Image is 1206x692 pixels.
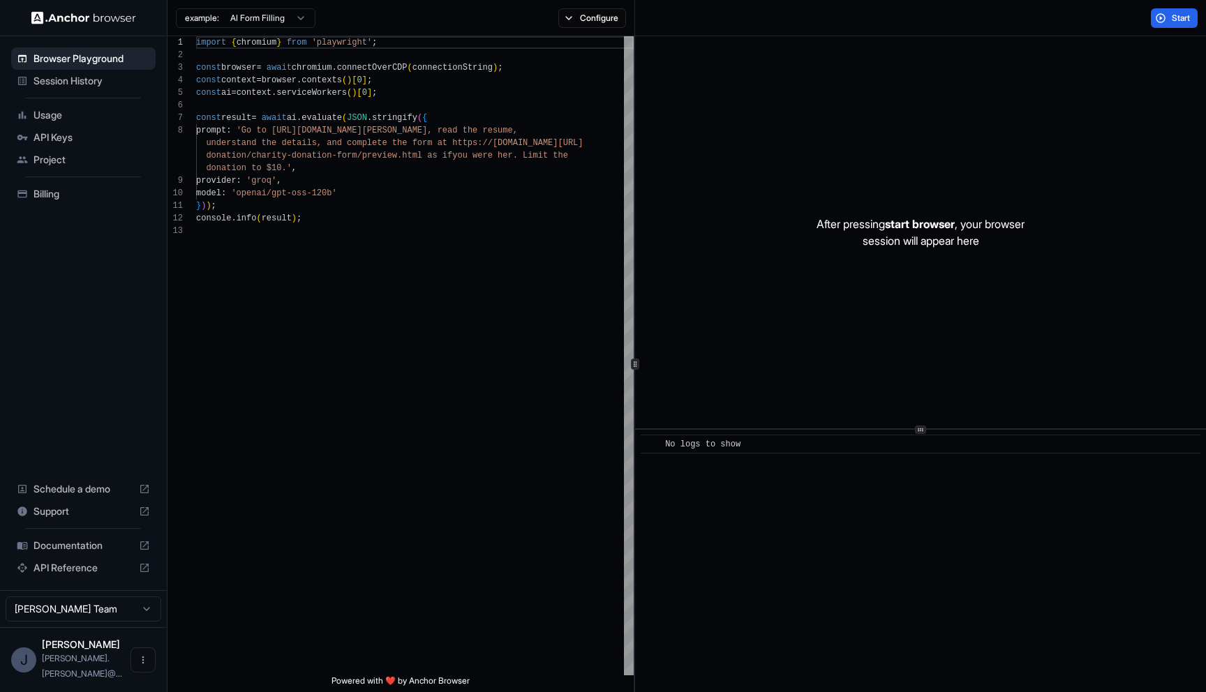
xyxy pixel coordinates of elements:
[231,38,236,47] span: {
[457,138,583,148] span: ttps://[DOMAIN_NAME][URL]
[256,213,261,223] span: (
[452,151,568,160] span: you were her. Limit the
[196,113,221,123] span: const
[292,163,297,173] span: ,
[287,113,297,123] span: ai
[357,88,362,98] span: [
[196,75,221,85] span: const
[301,113,342,123] span: evaluate
[206,151,452,160] span: donation/charity-donation-form/preview.html as if
[297,113,301,123] span: .
[246,176,276,186] span: 'groq'
[817,216,1025,249] p: After pressing , your browser session will appear here
[337,63,408,73] span: connectOverCDP
[167,200,183,212] div: 11
[185,13,219,24] span: example:
[33,482,133,496] span: Schedule a demo
[276,88,347,98] span: serviceWorkers
[347,113,367,123] span: JSON
[221,75,256,85] span: context
[231,88,236,98] span: =
[367,113,372,123] span: .
[256,75,261,85] span: =
[196,188,221,198] span: model
[167,112,183,124] div: 7
[226,126,231,135] span: :
[206,138,457,148] span: understand the details, and complete the form at h
[1151,8,1198,28] button: Start
[256,63,261,73] span: =
[33,52,150,66] span: Browser Playground
[11,557,156,579] div: API Reference
[33,74,150,88] span: Session History
[211,201,216,211] span: ;
[251,113,256,123] span: =
[297,75,301,85] span: .
[196,176,237,186] span: provider
[262,75,297,85] span: browser
[33,153,150,167] span: Project
[237,213,257,223] span: info
[33,108,150,122] span: Usage
[33,187,150,201] span: Billing
[231,188,336,198] span: 'openai/gpt-oss-120b'
[196,88,221,98] span: const
[33,539,133,552] span: Documentation
[42,653,122,679] span: john.thompson@innovid.com
[347,75,352,85] span: )
[237,38,277,47] span: chromium
[11,104,156,126] div: Usage
[221,188,226,198] span: :
[11,534,156,557] div: Documentation
[493,63,498,73] span: )
[167,187,183,200] div: 10
[196,63,221,73] span: const
[362,75,367,85] span: ]
[11,70,156,92] div: Session History
[33,561,133,575] span: API Reference
[196,213,231,223] span: console
[42,638,120,650] span: John Thompson
[297,213,301,223] span: ;
[11,500,156,522] div: Support
[372,113,417,123] span: stringify
[167,86,183,99] div: 5
[648,437,655,451] span: ​
[167,36,183,49] div: 1
[352,75,357,85] span: [
[237,88,271,98] span: context
[167,174,183,187] div: 9
[262,113,287,123] span: await
[367,75,372,85] span: ;
[237,126,447,135] span: 'Go to [URL][DOMAIN_NAME][PERSON_NAME], re
[33,504,133,518] span: Support
[167,74,183,86] div: 4
[196,126,226,135] span: prompt
[201,201,206,211] span: )
[196,201,201,211] span: }
[312,38,372,47] span: 'playwright'
[131,647,156,672] button: Open menu
[276,176,281,186] span: ,
[167,99,183,112] div: 6
[262,213,292,223] span: result
[417,113,422,123] span: (
[447,126,518,135] span: ad the resume,
[347,88,352,98] span: (
[206,163,291,173] span: donation to $10.'
[206,201,211,211] span: )
[665,439,740,449] span: No logs to show
[271,88,276,98] span: .
[342,75,347,85] span: (
[372,38,377,47] span: ;
[167,61,183,74] div: 3
[231,213,236,223] span: .
[11,647,36,672] div: J
[352,88,357,98] span: )
[372,88,377,98] span: ;
[11,149,156,171] div: Project
[362,88,367,98] span: 0
[422,113,427,123] span: {
[1172,13,1191,24] span: Start
[196,38,226,47] span: import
